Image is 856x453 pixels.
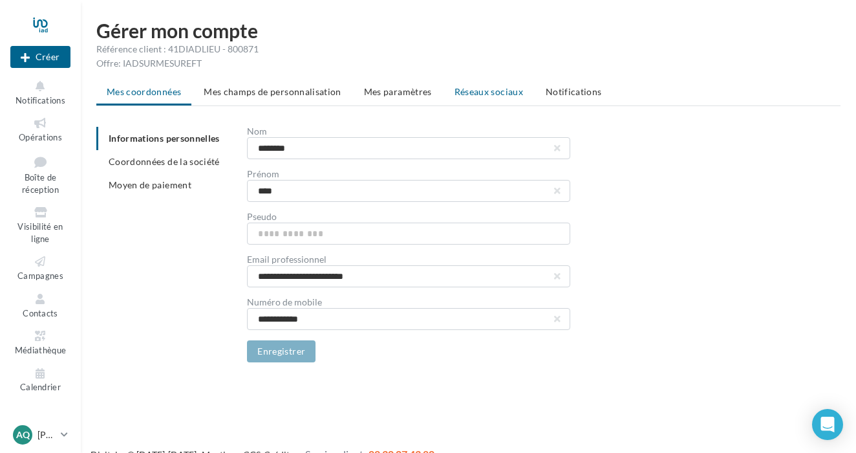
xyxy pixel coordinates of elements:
[17,221,63,244] span: Visibilité en ligne
[22,172,59,195] span: Boîte de réception
[19,132,62,142] span: Opérations
[16,95,65,105] span: Notifications
[109,156,220,167] span: Coordonnées de la société
[23,308,58,318] span: Contacts
[16,428,30,441] span: AQ
[10,76,70,108] button: Notifications
[10,113,70,145] a: Opérations
[10,364,70,395] a: Calendrier
[10,252,70,283] a: Campagnes
[10,46,70,68] div: Nouvelle campagne
[247,255,570,264] div: Email professionnel
[10,423,70,447] a: AQ [PERSON_NAME]
[20,382,61,393] span: Calendrier
[546,86,602,97] span: Notifications
[96,21,840,40] h1: Gérer mon compte
[247,340,316,362] button: Enregistrer
[15,345,67,355] span: Médiathèque
[204,86,341,97] span: Mes champs de personnalisation
[10,203,70,247] a: Visibilité en ligne
[37,428,56,441] p: [PERSON_NAME]
[364,86,432,97] span: Mes paramètres
[10,289,70,321] a: Contacts
[96,43,840,56] div: Référence client : 41DIADLIEU - 800871
[96,57,840,70] div: Offre: IADSURMESUREFT
[247,127,570,136] div: Nom
[10,46,70,68] button: Créer
[247,170,570,179] div: Prénom
[247,298,570,307] div: Numéro de mobile
[455,86,523,97] span: Réseaux sociaux
[17,271,63,281] span: Campagnes
[10,151,70,198] a: Boîte de réception
[247,212,570,221] div: Pseudo
[109,179,191,190] span: Moyen de paiement
[10,326,70,358] a: Médiathèque
[812,409,843,440] div: Open Intercom Messenger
